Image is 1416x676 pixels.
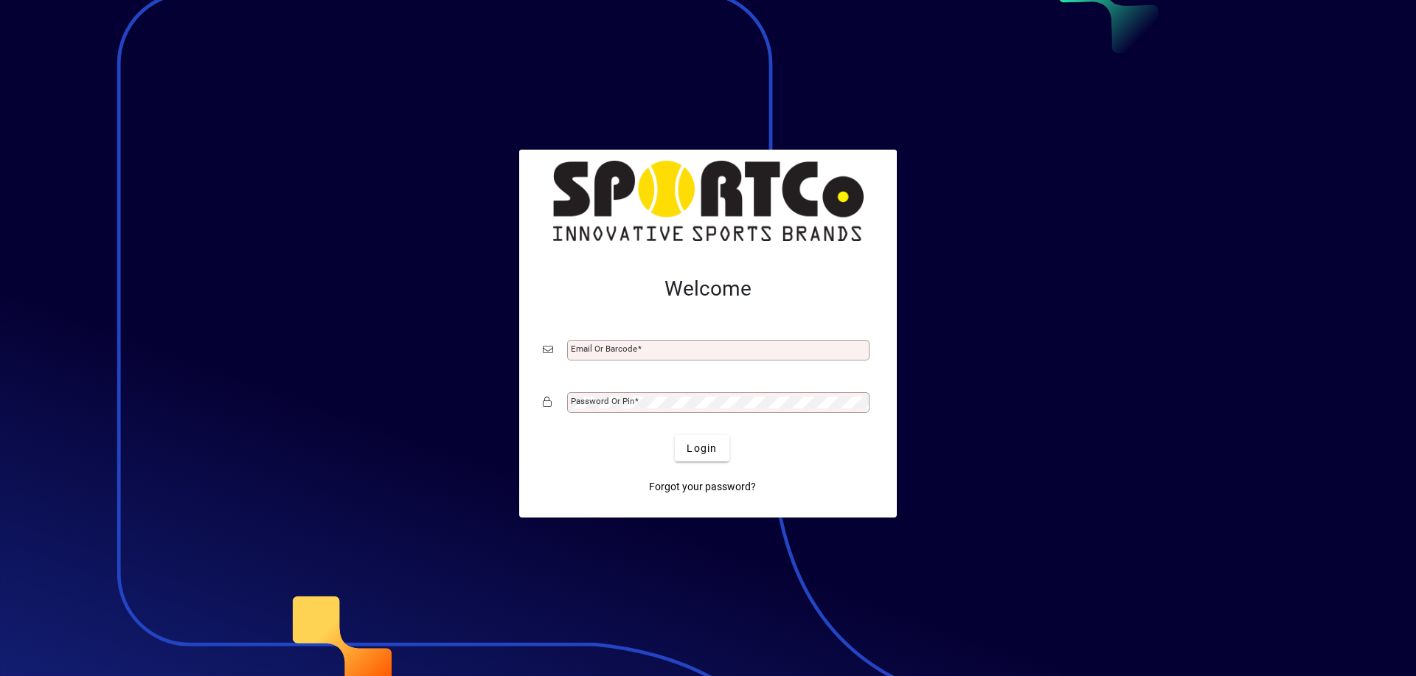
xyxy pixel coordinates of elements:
[649,479,756,495] span: Forgot your password?
[687,441,717,456] span: Login
[675,435,729,461] button: Login
[571,396,634,406] mat-label: Password or Pin
[643,473,762,500] a: Forgot your password?
[571,344,637,354] mat-label: Email or Barcode
[543,276,873,302] h2: Welcome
